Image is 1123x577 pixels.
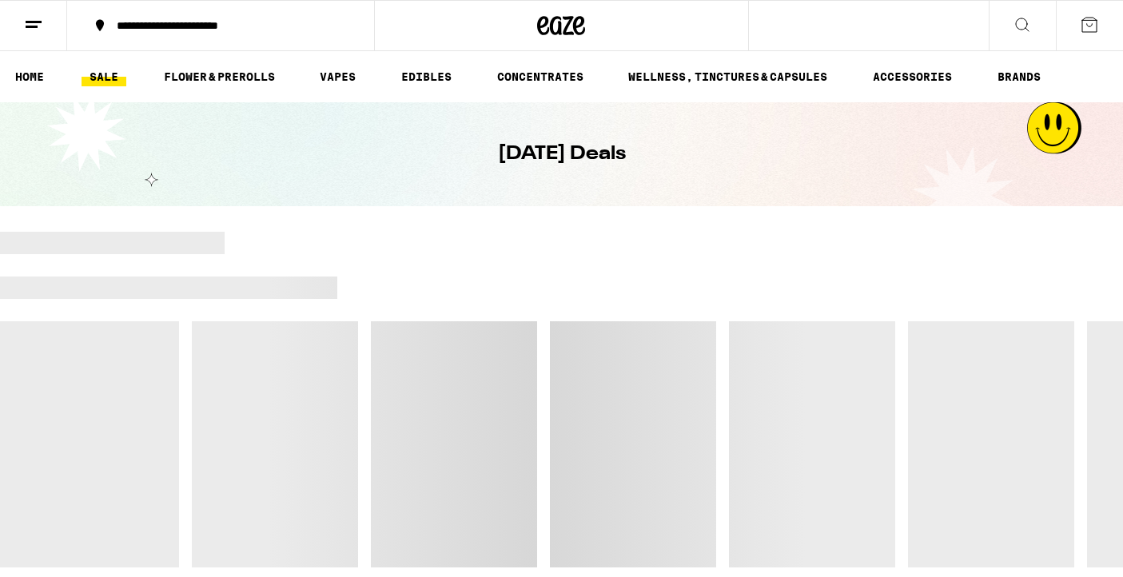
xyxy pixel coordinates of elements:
[156,67,283,86] a: FLOWER & PREROLLS
[393,67,460,86] a: EDIBLES
[865,67,960,86] a: ACCESSORIES
[620,67,835,86] a: WELLNESS, TINCTURES & CAPSULES
[990,67,1049,86] a: BRANDS
[312,67,364,86] a: VAPES
[82,67,126,86] a: SALE
[498,141,626,168] h1: [DATE] Deals
[7,67,52,86] a: HOME
[489,67,591,86] a: CONCENTRATES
